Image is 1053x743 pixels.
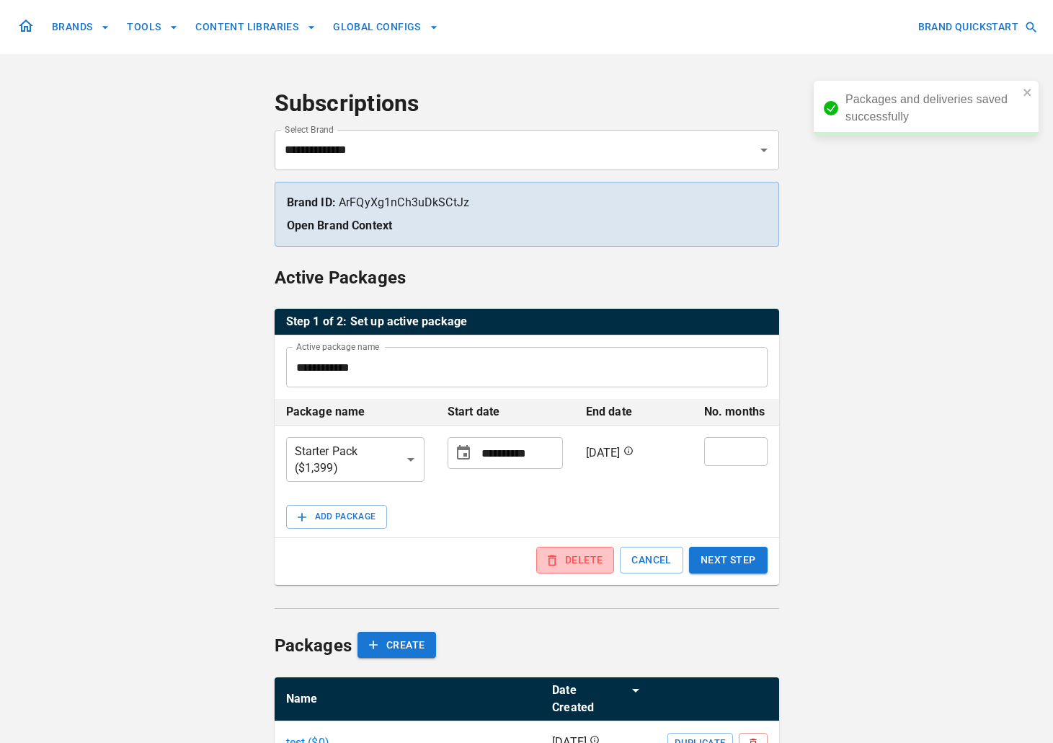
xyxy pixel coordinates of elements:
button: Open [754,140,774,160]
button: CONTENT LIBRARIES [190,14,321,40]
th: Step 1 of 2: Set up active package [275,309,779,335]
th: Package name [275,399,436,426]
p: [DATE] [586,445,621,462]
button: BRANDS [46,14,115,40]
th: End date [574,399,693,426]
button: NEXT STEP [689,547,768,573]
div: Packages and deliveries saved successfully [845,91,1018,126]
button: TOOLS [121,14,184,40]
div: Date Created [552,682,621,716]
button: CREATE [357,632,436,659]
button: DELETE [536,547,614,573]
th: Start date [436,399,574,426]
button: Choose date, selected date is Jul 23, 2025 [451,441,476,465]
button: ADD PACKAGE [286,505,388,529]
label: Select Brand [285,123,334,136]
button: GLOBAL CONFIGS [327,14,444,40]
button: CANCEL [620,547,683,573]
table: active packages table [275,309,779,335]
th: No. months [693,399,779,426]
table: active packages table [275,399,779,493]
strong: Brand ID: [287,195,336,209]
h6: Packages [275,632,352,659]
button: close [1023,87,1033,100]
h4: Subscriptions [275,89,779,118]
th: Name [275,677,541,721]
p: ArFQyXg1nCh3uDkSCtJz [287,194,767,211]
a: Open Brand Context [287,219,393,232]
h6: Active Packages [275,264,406,291]
div: Starter Pack ($ 1,399 ) [286,437,425,482]
label: Active package name [296,340,379,353]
